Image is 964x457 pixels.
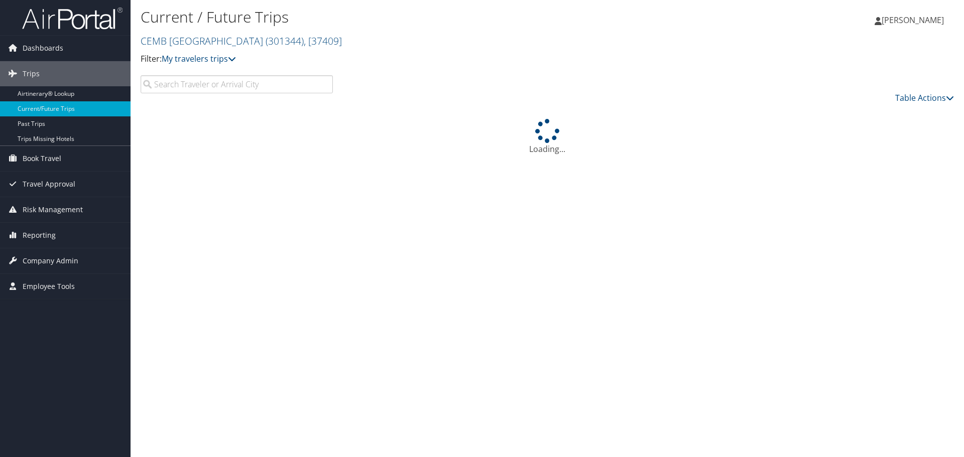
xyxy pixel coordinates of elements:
h1: Current / Future Trips [141,7,683,28]
div: Loading... [141,119,954,155]
span: [PERSON_NAME] [882,15,944,26]
a: [PERSON_NAME] [875,5,954,35]
span: Trips [23,61,40,86]
a: Table Actions [895,92,954,103]
span: Travel Approval [23,172,75,197]
a: My travelers trips [162,53,236,64]
a: CEMB [GEOGRAPHIC_DATA] [141,34,342,48]
p: Filter: [141,53,683,66]
img: airportal-logo.png [22,7,123,30]
span: ( 301344 ) [266,34,304,48]
span: Employee Tools [23,274,75,299]
span: , [ 37409 ] [304,34,342,48]
input: Search Traveler or Arrival City [141,75,333,93]
span: Dashboards [23,36,63,61]
span: Company Admin [23,248,78,273]
span: Book Travel [23,146,61,171]
span: Reporting [23,223,56,248]
span: Risk Management [23,197,83,222]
